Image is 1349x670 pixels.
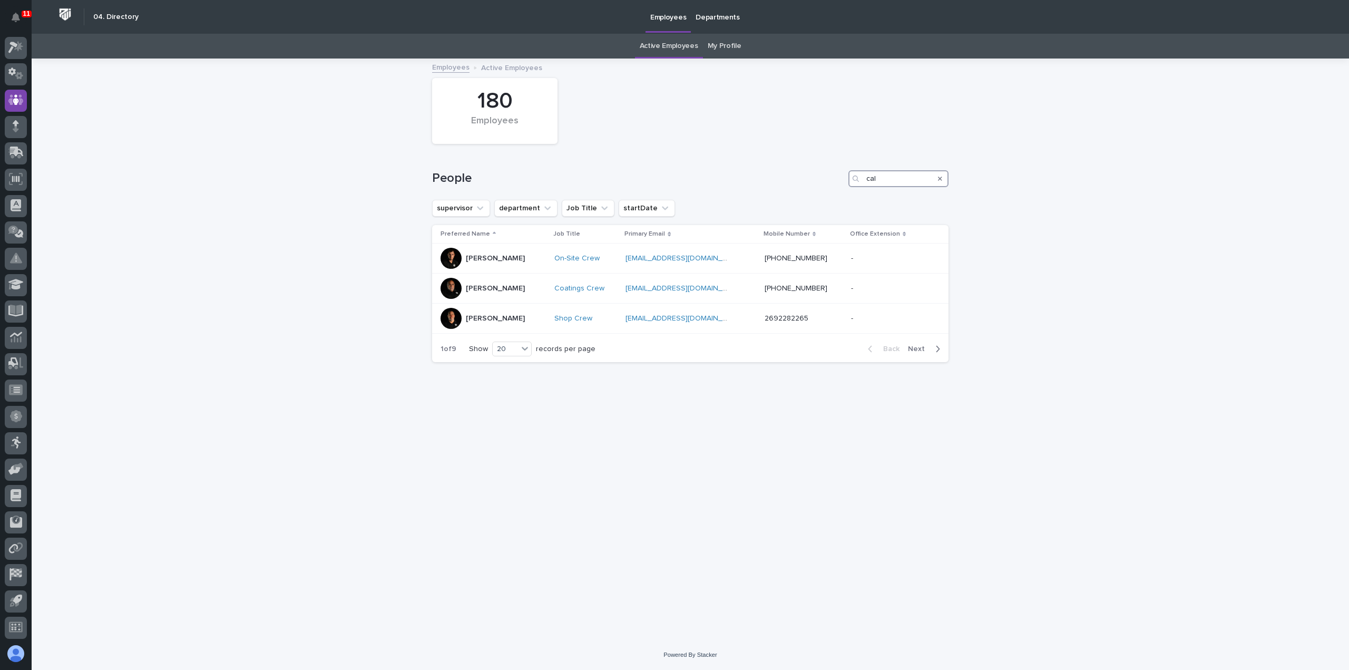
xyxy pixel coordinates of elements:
[625,255,745,262] a: [EMAIL_ADDRESS][DOMAIN_NAME]
[441,228,490,240] p: Preferred Name
[5,6,27,28] button: Notifications
[851,252,855,263] p: -
[432,274,949,304] tr: [PERSON_NAME]Coatings Crew [EMAIL_ADDRESS][DOMAIN_NAME] [PHONE_NUMBER]--
[851,282,855,293] p: -
[624,228,665,240] p: Primary Email
[432,171,844,186] h1: People
[466,314,525,323] p: [PERSON_NAME]
[562,200,614,217] button: Job Title
[93,13,139,22] h2: 04. Directory
[432,200,490,217] button: supervisor
[908,345,931,353] span: Next
[450,88,540,114] div: 180
[848,170,949,187] input: Search
[625,285,745,292] a: [EMAIL_ADDRESS][DOMAIN_NAME]
[877,345,900,353] span: Back
[432,61,470,73] a: Employees
[554,254,600,263] a: On-Site Crew
[5,643,27,665] button: users-avatar
[554,284,604,293] a: Coatings Crew
[553,228,580,240] p: Job Title
[432,244,949,274] tr: [PERSON_NAME]On-Site Crew [EMAIL_ADDRESS][DOMAIN_NAME] [PHONE_NUMBER]--
[765,285,827,292] a: [PHONE_NUMBER]
[765,255,827,262] a: [PHONE_NUMBER]
[640,34,698,59] a: Active Employees
[851,312,855,323] p: -
[850,228,900,240] p: Office Extension
[450,115,540,138] div: Employees
[494,200,558,217] button: department
[493,344,518,355] div: 20
[708,34,741,59] a: My Profile
[619,200,675,217] button: startDate
[466,284,525,293] p: [PERSON_NAME]
[859,344,904,354] button: Back
[466,254,525,263] p: [PERSON_NAME]
[481,61,542,73] p: Active Employees
[554,314,592,323] a: Shop Crew
[764,228,810,240] p: Mobile Number
[13,13,27,30] div: Notifications11
[469,345,488,354] p: Show
[432,304,949,334] tr: [PERSON_NAME]Shop Crew [EMAIL_ADDRESS][DOMAIN_NAME] 2692282265--
[765,315,808,322] a: 2692282265
[904,344,949,354] button: Next
[432,336,465,362] p: 1 of 9
[625,315,745,322] a: [EMAIL_ADDRESS][DOMAIN_NAME]
[23,10,30,17] p: 11
[663,652,717,658] a: Powered By Stacker
[55,5,75,24] img: Workspace Logo
[536,345,595,354] p: records per page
